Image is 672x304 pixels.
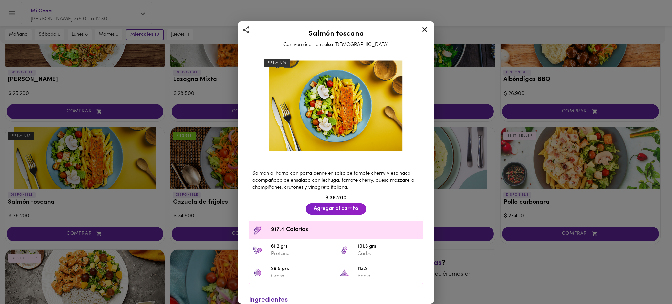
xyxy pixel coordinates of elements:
img: 61.2 grs Proteína [253,245,262,255]
span: 61.2 grs [271,243,333,250]
h2: Salmón toscana [246,30,426,38]
div: $ 36.200 [246,194,426,202]
span: 113.2 [358,265,419,273]
p: Proteína [271,250,333,257]
img: 101.6 grs Carbs [339,245,349,255]
img: 113.2 Sodio [339,268,349,277]
span: Salmón al horno con pasta penne en salsa de tomate cherry y espinaca, acompañado de ensalada con ... [252,171,416,190]
p: Sodio [358,273,419,280]
p: Grasa [271,273,333,280]
span: Agregar al carrito [314,206,358,212]
div: PREMIUM [264,59,290,67]
span: 917.4 Calorías [271,226,419,234]
img: 29.5 grs Grasa [253,268,262,277]
p: Carbs [358,250,419,257]
iframe: Messagebird Livechat Widget [634,266,665,297]
button: Agregar al carrito [306,203,366,215]
img: Contenido calórico [253,225,262,235]
span: 29.5 grs [271,265,333,273]
span: 101.6 grs [358,243,419,250]
img: Salmón toscana [261,54,411,159]
span: Con vermicelli en salsa [DEMOGRAPHIC_DATA] [283,42,388,47]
